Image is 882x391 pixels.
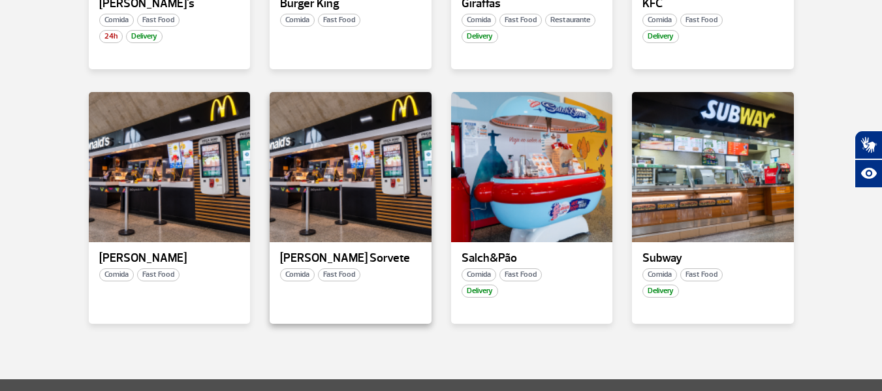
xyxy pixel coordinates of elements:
span: Fast Food [680,14,723,27]
span: Fast Food [680,268,723,281]
span: Fast Food [137,268,180,281]
span: Fast Food [137,14,180,27]
p: Salch&Pão [462,252,603,265]
span: Delivery [642,30,679,43]
span: Delivery [126,30,163,43]
p: [PERSON_NAME] [99,252,240,265]
p: Subway [642,252,783,265]
span: Delivery [642,285,679,298]
button: Abrir tradutor de língua de sinais. [855,131,882,159]
button: Abrir recursos assistivos. [855,159,882,188]
span: Delivery [462,30,498,43]
span: Comida [642,268,677,281]
span: Comida [462,14,496,27]
span: Comida [462,268,496,281]
p: [PERSON_NAME] Sorvete [280,252,421,265]
span: Comida [99,268,134,281]
div: Plugin de acessibilidade da Hand Talk. [855,131,882,188]
span: Delivery [462,285,498,298]
span: Fast Food [318,14,360,27]
span: Fast Food [499,268,542,281]
span: Comida [642,14,677,27]
span: Comida [280,268,315,281]
span: Fast Food [499,14,542,27]
span: 24h [99,30,123,43]
span: Comida [99,14,134,27]
span: Restaurante [545,14,595,27]
span: Fast Food [318,268,360,281]
span: Comida [280,14,315,27]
